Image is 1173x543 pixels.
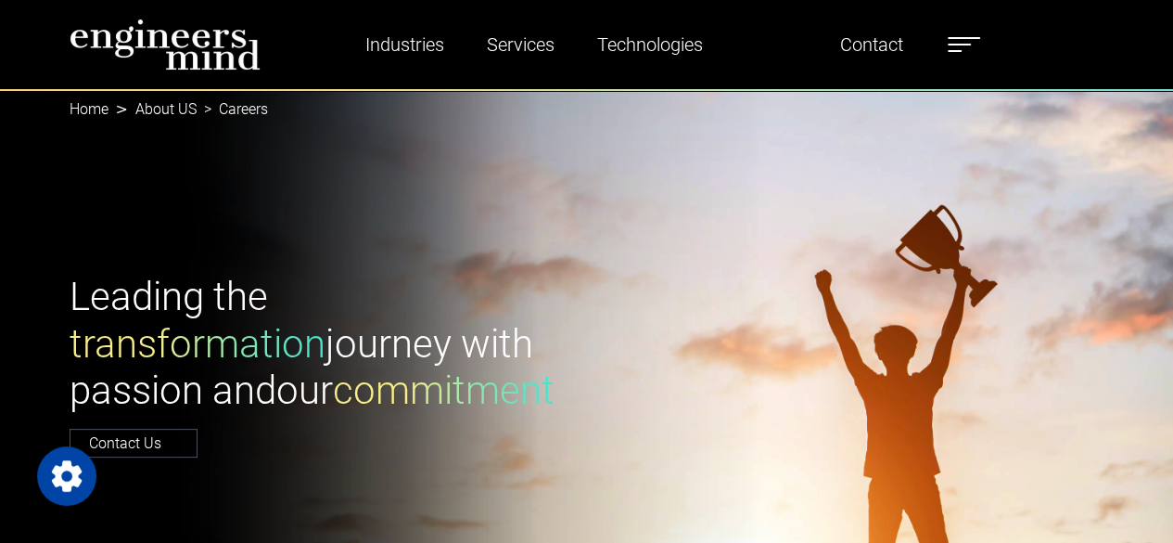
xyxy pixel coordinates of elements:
[135,100,197,118] a: About US
[70,429,198,458] a: Contact Us
[197,98,268,121] li: Careers
[70,321,325,367] span: transformation
[479,23,562,66] a: Services
[70,274,576,414] h1: Leading the journey with passion and our
[590,23,710,66] a: Technologies
[70,89,1104,130] nav: breadcrumb
[358,23,452,66] a: Industries
[833,23,911,66] a: Contact
[70,19,261,71] img: logo
[333,368,555,413] span: commitment
[70,100,108,118] a: Home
